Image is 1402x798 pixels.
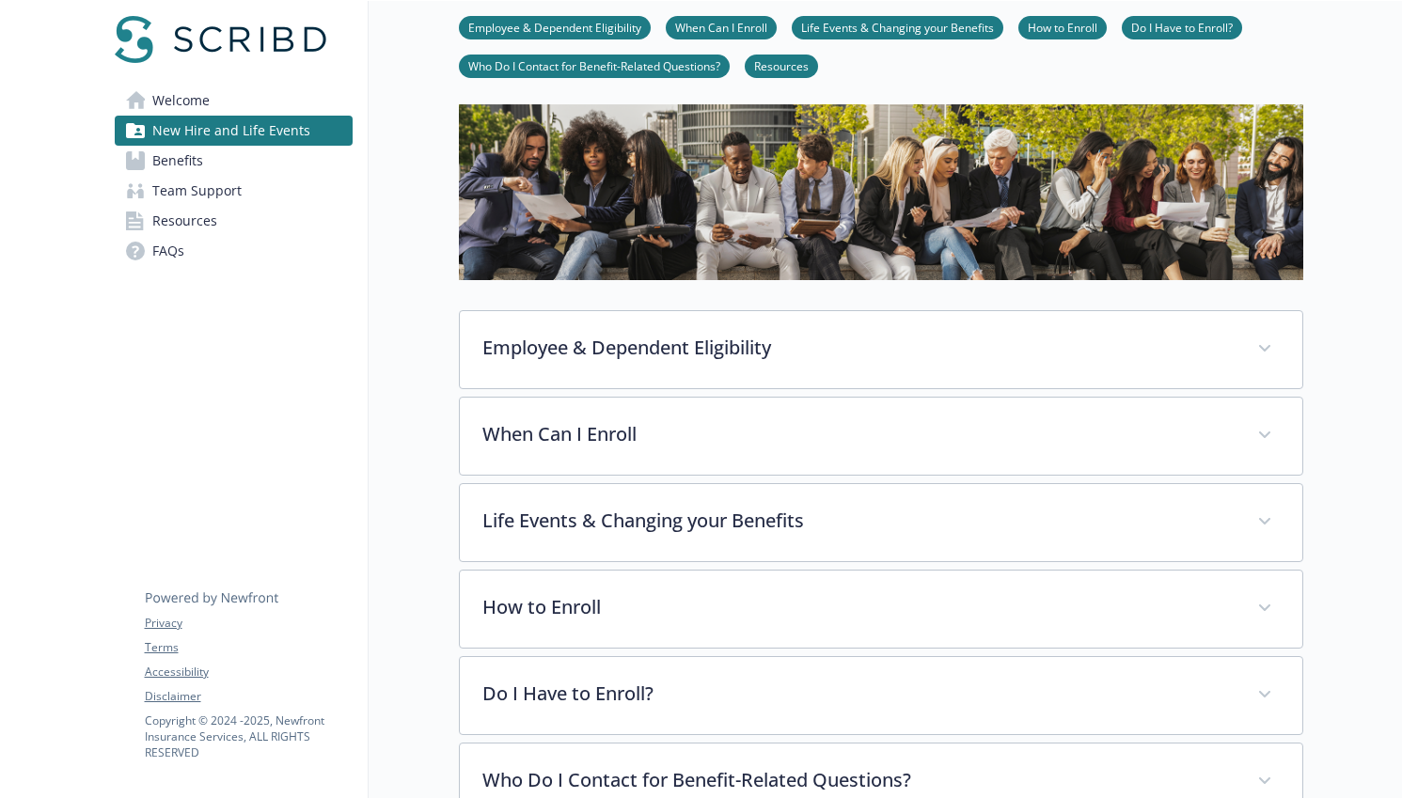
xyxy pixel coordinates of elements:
span: Team Support [152,176,242,206]
a: New Hire and Life Events [115,116,353,146]
p: When Can I Enroll [482,420,1235,448]
a: Resources [115,206,353,236]
p: Life Events & Changing your Benefits [482,507,1235,535]
p: Copyright © 2024 - 2025 , Newfront Insurance Services, ALL RIGHTS RESERVED [145,712,352,760]
img: new hire page banner [459,104,1303,280]
p: Employee & Dependent Eligibility [482,334,1235,362]
a: Life Events & Changing your Benefits [792,18,1003,36]
span: Welcome [152,86,210,116]
a: Benefits [115,146,353,176]
p: Who Do I Contact for Benefit-Related Questions? [482,766,1235,794]
a: Welcome [115,86,353,116]
div: How to Enroll [460,571,1302,648]
a: How to Enroll [1018,18,1107,36]
a: Who Do I Contact for Benefit-Related Questions? [459,56,730,74]
a: Disclaimer [145,688,352,705]
div: Life Events & Changing your Benefits [460,484,1302,561]
a: Accessibility [145,664,352,681]
a: Privacy [145,615,352,632]
a: When Can I Enroll [666,18,777,36]
a: Do I Have to Enroll? [1122,18,1242,36]
span: New Hire and Life Events [152,116,310,146]
a: Employee & Dependent Eligibility [459,18,651,36]
a: FAQs [115,236,353,266]
div: When Can I Enroll [460,398,1302,475]
span: Resources [152,206,217,236]
a: Team Support [115,176,353,206]
p: How to Enroll [482,593,1235,621]
p: Do I Have to Enroll? [482,680,1235,708]
a: Resources [745,56,818,74]
a: Terms [145,639,352,656]
div: Do I Have to Enroll? [460,657,1302,734]
span: FAQs [152,236,184,266]
div: Employee & Dependent Eligibility [460,311,1302,388]
span: Benefits [152,146,203,176]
